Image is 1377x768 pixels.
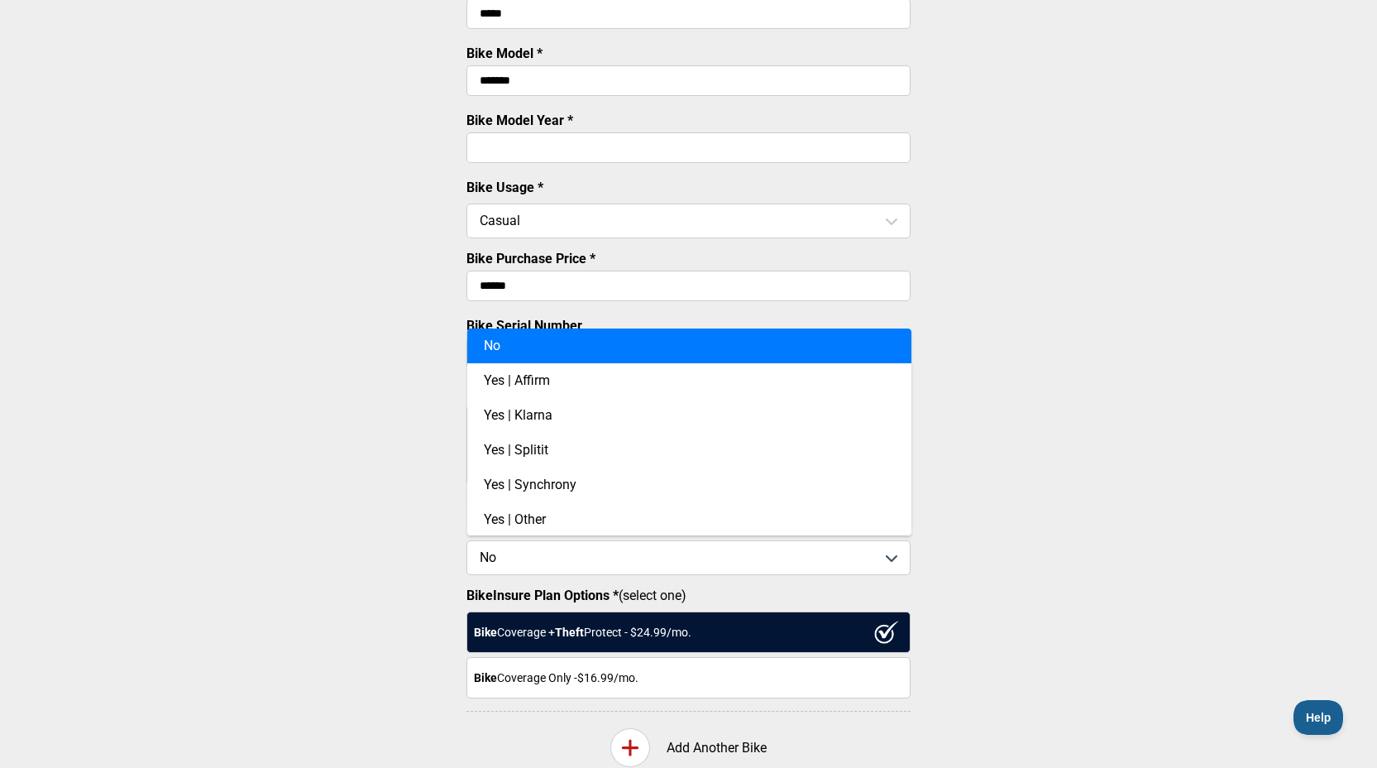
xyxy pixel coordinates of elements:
[466,318,582,334] label: Bike Serial Number
[555,626,584,639] strong: Theft
[466,516,607,532] label: Is The Bike Financed? *
[466,46,543,61] label: Bike Model *
[466,180,543,195] label: Bike Usage *
[466,588,911,603] label: (select one)
[466,484,911,504] p: Please enter each non-stock bike accessory on a separate line
[466,612,911,653] div: Coverage + Protect - $ 24.99 /mo.
[474,671,497,684] strong: Bike
[467,468,911,502] div: Yes | Synchrony
[466,657,911,698] div: Coverage Only - $16.99 /mo.
[466,251,595,266] label: Bike Purchase Price *
[466,385,594,401] label: List Bike Accessories
[466,588,619,603] strong: BikeInsure Plan Options *
[874,621,899,644] img: ux1sgP1Haf775SAghJI38DyDlYP+32lKFAAAAAElFTkSuQmCC
[467,502,911,537] div: Yes | Other
[467,363,911,398] div: Yes | Affirm
[467,433,911,468] div: Yes | Splitit
[474,626,497,639] strong: Bike
[1293,700,1344,735] iframe: Toggle Customer Support
[466,728,911,767] div: Add Another Bike
[467,398,911,433] div: Yes | Klarna
[467,329,911,363] div: No
[466,113,573,128] label: Bike Model Year *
